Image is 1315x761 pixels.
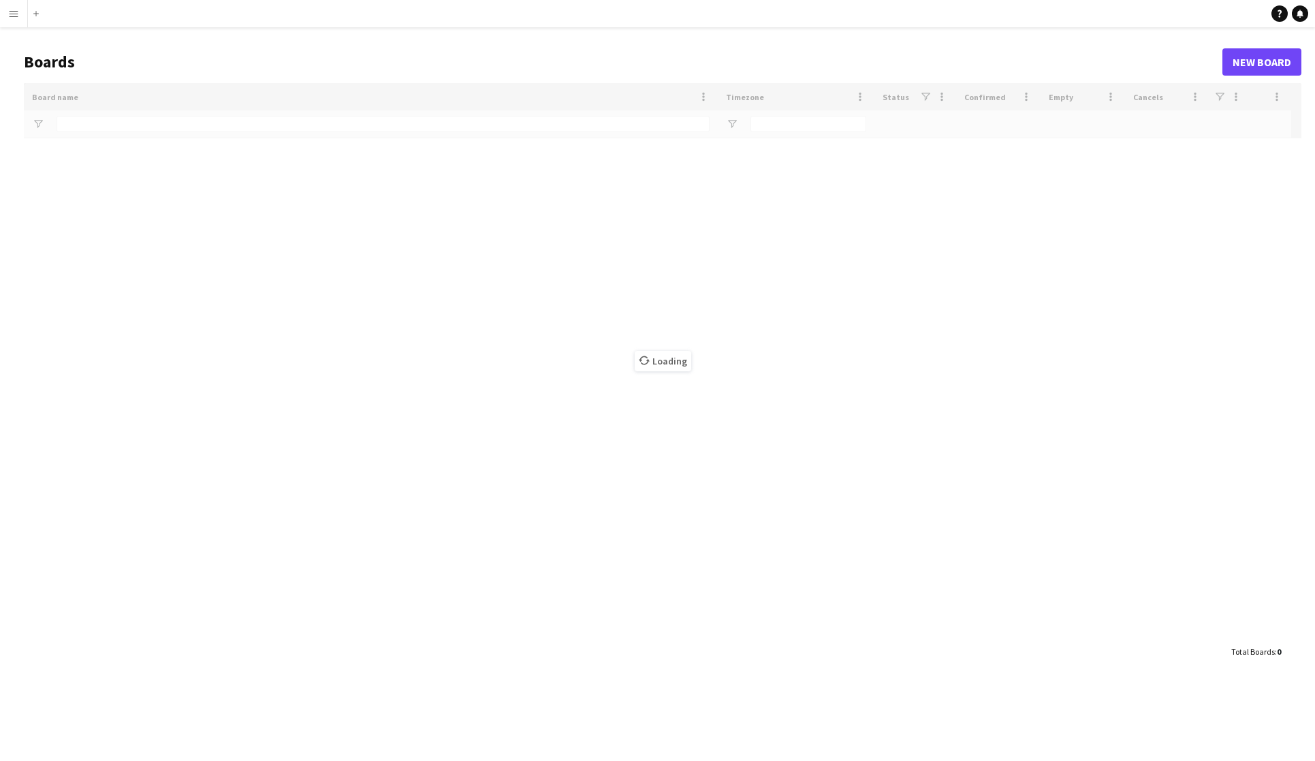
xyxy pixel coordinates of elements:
a: New Board [1222,48,1301,76]
div: : [1231,638,1281,665]
h1: Boards [24,52,1222,72]
span: Loading [635,351,691,371]
span: Total Boards [1231,647,1275,657]
span: 0 [1277,647,1281,657]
